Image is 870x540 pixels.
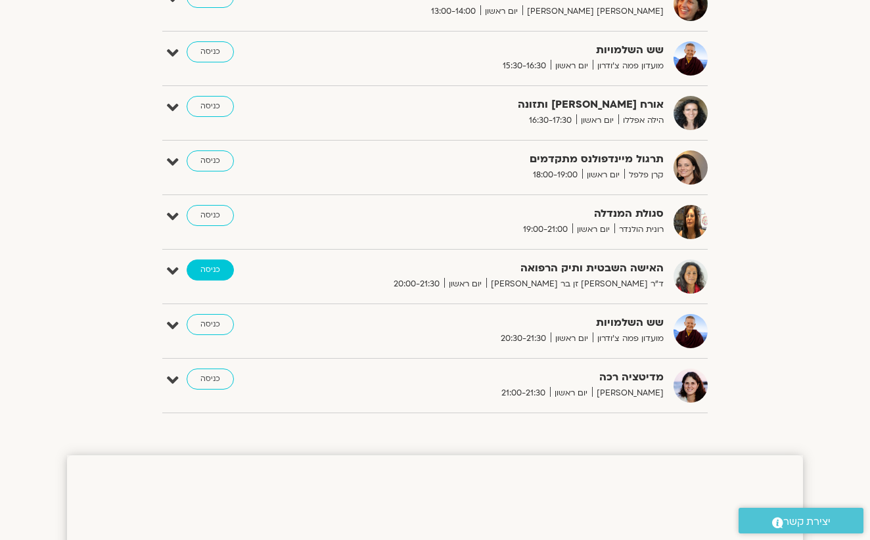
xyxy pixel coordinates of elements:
[187,369,234,390] a: כניסה
[593,332,664,346] span: מועדון פמה צ'ודרון
[342,41,664,59] strong: שש השלמויות
[551,59,593,73] span: יום ראשון
[342,369,664,386] strong: מדיטציה רכה
[444,277,486,291] span: יום ראשון
[480,5,522,18] span: יום ראשון
[187,205,234,226] a: כניסה
[522,5,664,18] span: [PERSON_NAME] [PERSON_NAME]
[187,96,234,117] a: כניסה
[187,41,234,62] a: כניסה
[550,386,592,400] span: יום ראשון
[576,114,618,127] span: יום ראשון
[342,205,664,223] strong: סגולת המנדלה
[498,59,551,73] span: 15:30-16:30
[624,168,664,182] span: קרן פלפל
[389,277,444,291] span: 20:00-21:30
[187,259,234,281] a: כניסה
[528,168,582,182] span: 18:00-19:00
[593,59,664,73] span: מועדון פמה צ'ודרון
[582,168,624,182] span: יום ראשון
[496,332,551,346] span: 20:30-21:30
[572,223,614,236] span: יום ראשון
[524,114,576,127] span: 16:30-17:30
[342,259,664,277] strong: האישה השבטית ותיק הרפואה
[497,386,550,400] span: 21:00-21:30
[518,223,572,236] span: 19:00-21:00
[618,114,664,127] span: הילה אפללו
[783,513,831,531] span: יצירת קשר
[739,508,863,533] a: יצירת קשר
[614,223,664,236] span: רונית הולנדר
[486,277,664,291] span: ד״ר [PERSON_NAME] זן בר [PERSON_NAME]
[426,5,480,18] span: 13:00-14:00
[592,386,664,400] span: [PERSON_NAME]
[342,150,664,168] strong: תרגול מיינדפולנס מתקדמים
[551,332,593,346] span: יום ראשון
[342,96,664,114] strong: אורח [PERSON_NAME] ותזונה
[187,314,234,335] a: כניסה
[342,314,664,332] strong: שש השלמויות
[187,150,234,171] a: כניסה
